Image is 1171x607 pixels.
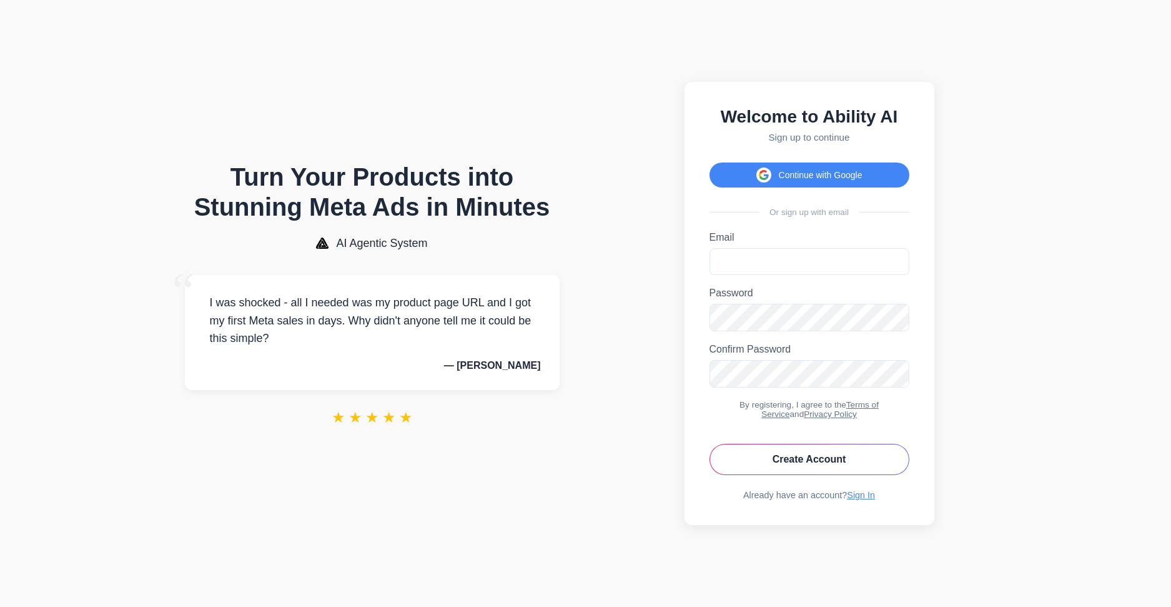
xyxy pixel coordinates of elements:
img: AI Agentic System Logo [316,238,329,249]
span: ★ [382,409,396,426]
span: ★ [348,409,362,426]
div: Or sign up with email [709,208,909,217]
h1: Turn Your Products into Stunning Meta Ads in Minutes [185,162,560,222]
span: AI Agentic System [336,237,427,250]
a: Sign In [847,490,875,500]
div: By registering, I agree to the and [709,400,909,419]
span: ★ [332,409,345,426]
h2: Welcome to Ability AI [709,107,909,127]
p: I was shocked - all I needed was my product page URL and I got my first Meta sales in days. Why d... [204,294,541,348]
p: — [PERSON_NAME] [204,360,541,371]
span: ★ [365,409,379,426]
div: Already have an account? [709,490,909,500]
span: “ [172,263,195,319]
a: Terms of Service [761,400,879,419]
label: Password [709,288,909,299]
button: Create Account [709,444,909,475]
button: Continue with Google [709,163,909,188]
a: Privacy Policy [804,409,857,419]
p: Sign up to continue [709,132,909,143]
label: Confirm Password [709,344,909,355]
label: Email [709,232,909,243]
span: ★ [399,409,413,426]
